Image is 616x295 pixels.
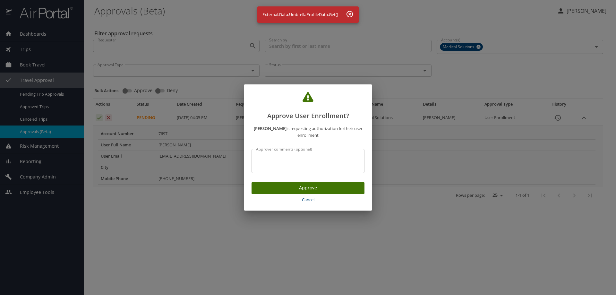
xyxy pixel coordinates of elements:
div: External.Data.UmbrellaProfileData.Get() [262,8,338,21]
button: Approve [252,182,364,195]
span: Approve [257,184,359,192]
strong: [PERSON_NAME] [254,126,287,131]
span: Cancel [254,196,362,204]
h2: Approve User Enrollment? [252,92,364,121]
p: is requesting authorization for their user enrollment [252,125,364,139]
button: Cancel [252,194,364,205]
